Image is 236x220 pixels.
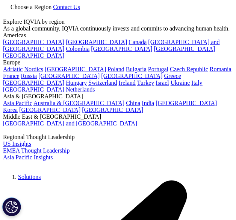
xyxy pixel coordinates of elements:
a: Italy [191,79,202,86]
a: India [142,100,154,106]
a: [GEOGRAPHIC_DATA] [19,107,80,113]
a: Australia & [GEOGRAPHIC_DATA] [33,100,124,106]
div: Regional Thought Leadership [3,134,233,141]
a: [GEOGRAPHIC_DATA] [3,39,64,45]
a: [GEOGRAPHIC_DATA] [3,86,64,93]
a: Romania [210,66,231,72]
a: Czech Republic [170,66,208,72]
a: Turkey [137,79,154,86]
a: [GEOGRAPHIC_DATA] [156,100,217,106]
a: US Insights [3,141,31,147]
a: Hungary [66,79,87,86]
a: [GEOGRAPHIC_DATA] [101,73,162,79]
a: Asia Pacific [3,100,32,106]
a: Ukraine [171,79,190,86]
a: Netherlands [66,86,95,93]
a: Adriatic [3,66,23,72]
a: [GEOGRAPHIC_DATA] [45,66,106,72]
a: France [3,73,20,79]
button: Impostazioni cookie [2,197,21,216]
a: Portugal [148,66,168,72]
a: [GEOGRAPHIC_DATA] [66,39,127,45]
a: EMEA Thought Leadership [3,147,70,154]
div: Americas [3,32,233,39]
a: Switzerland [88,79,117,86]
a: [GEOGRAPHIC_DATA] [3,79,64,86]
div: Explore IQVIA by region [3,18,233,25]
a: Russia [21,73,37,79]
a: Poland [107,66,124,72]
a: [GEOGRAPHIC_DATA] [91,46,152,52]
a: Korea [3,107,18,113]
a: Solutions [18,174,41,180]
div: Asia & [GEOGRAPHIC_DATA] [3,93,233,100]
div: Middle East & [GEOGRAPHIC_DATA] [3,113,233,120]
a: Greece [164,73,181,79]
a: China [126,100,140,106]
a: Canada [129,39,147,45]
a: [GEOGRAPHIC_DATA] and [GEOGRAPHIC_DATA] [3,39,220,52]
a: [GEOGRAPHIC_DATA] [3,52,64,59]
a: [GEOGRAPHIC_DATA] and [GEOGRAPHIC_DATA] [3,120,137,127]
a: [GEOGRAPHIC_DATA] [154,46,215,52]
div: Europe [3,59,233,66]
a: [GEOGRAPHIC_DATA] [38,73,100,79]
a: Israel [156,79,169,86]
a: Colombia [66,46,89,52]
a: Asia Pacific Insights [3,154,53,160]
span: Choose a Region [11,4,51,10]
a: Bulgaria [126,66,147,72]
a: [GEOGRAPHIC_DATA] [82,107,143,113]
a: Contact Us [53,4,80,10]
a: Nordics [24,66,43,72]
a: Ireland [119,79,136,86]
div: As a global community, IQVIA continuously invests and commits to advancing human health. [3,25,233,32]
